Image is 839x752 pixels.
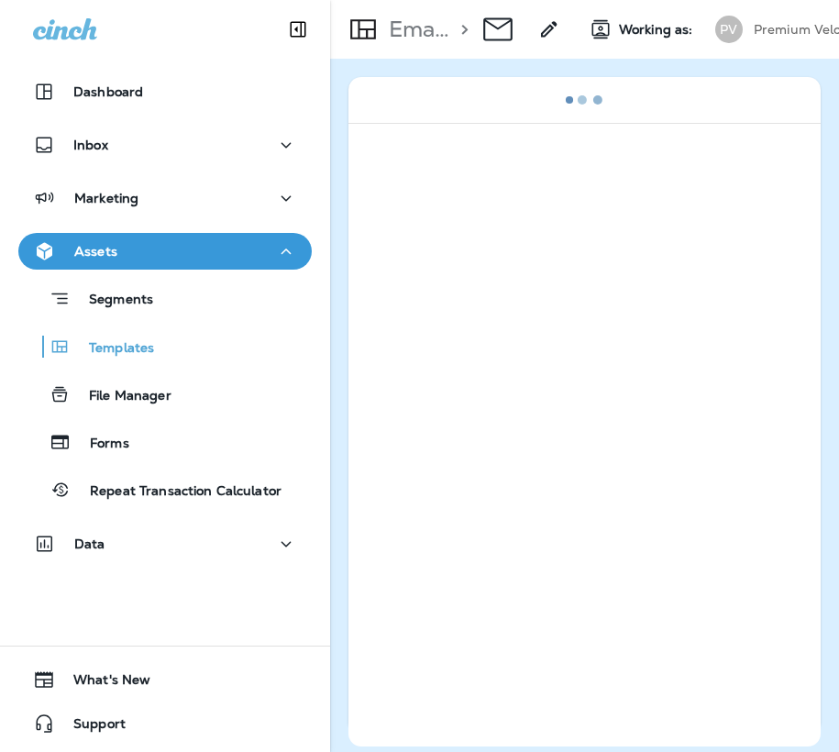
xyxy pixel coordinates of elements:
p: Forms [72,436,129,453]
p: Inbox [73,138,108,152]
button: Repeat Transaction Calculator [18,470,312,509]
p: Email Template [381,16,453,43]
button: Segments [18,279,312,318]
button: Forms [18,423,312,461]
button: File Manager [18,375,312,414]
button: Dashboard [18,73,312,110]
p: Repeat Transaction Calculator [72,483,282,501]
button: Support [18,705,312,742]
button: Templates [18,327,312,366]
button: Inbox [18,127,312,163]
p: Templates [71,340,154,358]
button: Data [18,525,312,562]
p: Data [74,536,105,551]
button: What's New [18,661,312,698]
div: PV [715,16,743,43]
span: Working as: [619,22,697,38]
p: File Manager [71,388,171,405]
span: What's New [55,672,150,694]
button: Collapse Sidebar [272,11,324,48]
p: Marketing [74,191,138,205]
span: Support [55,716,126,738]
p: Assets [74,244,117,259]
p: > [453,16,469,43]
p: Segments [71,292,153,310]
p: Dashboard [73,84,143,99]
button: Marketing [18,180,312,216]
button: Assets [18,233,312,270]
